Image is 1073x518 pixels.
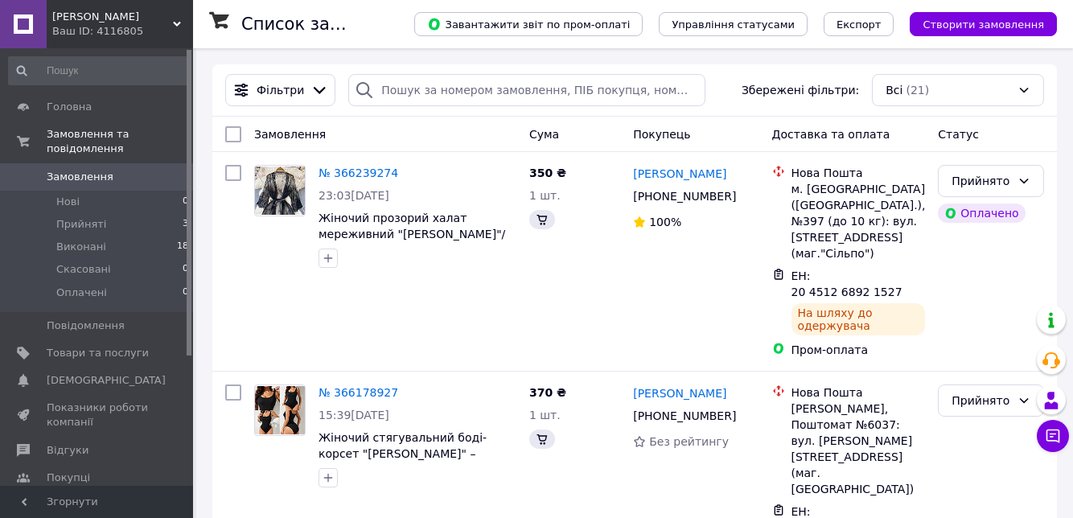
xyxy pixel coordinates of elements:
[427,17,630,31] span: Завантажити звіт по пром-оплаті
[633,128,690,141] span: Покупець
[952,172,1011,190] div: Прийнято
[894,17,1057,30] a: Створити замовлення
[183,262,188,277] span: 0
[257,82,304,98] span: Фільтри
[742,82,859,98] span: Збережені фільтри:
[56,240,106,254] span: Виконані
[241,14,405,34] h1: Список замовлень
[791,165,926,181] div: Нова Пошта
[254,128,326,141] span: Замовлення
[886,82,902,98] span: Всі
[47,346,149,360] span: Товари та послуги
[791,384,926,401] div: Нова Пошта
[255,386,305,434] img: Фото товару
[56,217,106,232] span: Прийняті
[791,401,926,497] div: [PERSON_NAME], Поштомат №6037: вул. [PERSON_NAME][STREET_ADDRESS] (маг. [GEOGRAPHIC_DATA])
[791,303,926,335] div: На шляху до одержувача
[47,401,149,430] span: Показники роботи компанії
[529,128,559,141] span: Cума
[183,217,188,232] span: 3
[659,12,808,36] button: Управління статусами
[47,100,92,114] span: Головна
[938,128,979,141] span: Статус
[319,431,503,492] a: Жіночий стягувальний боді-корсет "[PERSON_NAME]" – коричнева білизна для живота та [PERSON_NAME]
[47,127,193,156] span: Замовлення та повідомлення
[319,212,505,257] a: Жіночий прозорий халат мереживний "[PERSON_NAME]"/Легкий чорний халат M
[630,405,739,427] div: [PHONE_NUMBER]
[906,84,929,97] span: (21)
[183,286,188,300] span: 0
[47,373,166,388] span: [DEMOGRAPHIC_DATA]
[633,385,726,401] a: [PERSON_NAME]
[791,181,926,261] div: м. [GEOGRAPHIC_DATA] ([GEOGRAPHIC_DATA].), №397 (до 10 кг): вул. [STREET_ADDRESS] (маг."Сільпо")
[529,189,561,202] span: 1 шт.
[254,384,306,436] a: Фото товару
[824,12,894,36] button: Експорт
[52,10,173,24] span: Lemons
[923,18,1044,31] span: Створити замовлення
[254,165,306,216] a: Фото товару
[630,185,739,208] div: [PHONE_NUMBER]
[414,12,643,36] button: Завантажити звіт по пром-оплаті
[633,166,726,182] a: [PERSON_NAME]
[649,216,681,228] span: 100%
[319,166,398,179] a: № 366239274
[672,18,795,31] span: Управління статусами
[56,286,107,300] span: Оплачені
[47,443,88,458] span: Відгуки
[837,18,882,31] span: Експорт
[938,203,1025,223] div: Оплачено
[529,166,566,179] span: 350 ₴
[791,342,926,358] div: Пром-оплата
[56,262,111,277] span: Скасовані
[47,471,90,485] span: Покупці
[47,170,113,184] span: Замовлення
[47,319,125,333] span: Повідомлення
[1037,420,1069,452] button: Чат з покупцем
[529,409,561,421] span: 1 шт.
[255,166,305,215] img: Фото товару
[348,74,705,106] input: Пошук за номером замовлення, ПІБ покупця, номером телефону, Email, номером накладної
[56,195,80,209] span: Нові
[649,435,729,448] span: Без рейтингу
[529,386,566,399] span: 370 ₴
[772,128,890,141] span: Доставка та оплата
[319,409,389,421] span: 15:39[DATE]
[183,195,188,209] span: 0
[319,386,398,399] a: № 366178927
[319,189,389,202] span: 23:03[DATE]
[8,56,190,85] input: Пошук
[952,392,1011,409] div: Прийнято
[791,269,902,298] span: ЕН: 20 4512 6892 1527
[52,24,193,39] div: Ваш ID: 4116805
[910,12,1057,36] button: Створити замовлення
[177,240,188,254] span: 18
